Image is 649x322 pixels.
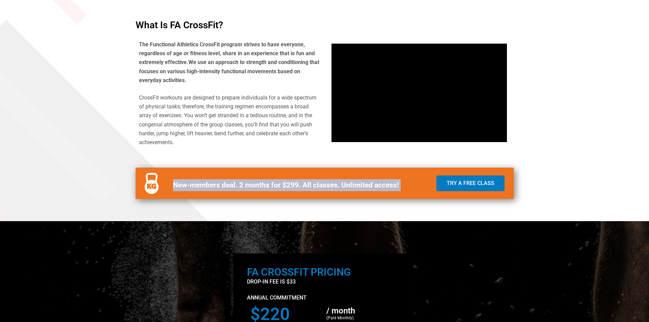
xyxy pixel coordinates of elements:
[447,181,494,186] span: Try a Free Class
[139,93,321,147] p: CrossFit workouts are designed to prepare individuals for a wide spectrum of physical tasks; ther...
[331,44,507,142] iframe: What is CrossFit?
[139,41,319,84] b: The Functional Athletics CrossFit program strives to have everyone, regardless of age or fitness ...
[247,277,399,286] p: drop-in fee is $33
[247,267,399,277] h2: FA Crossfit PRICING
[326,307,396,315] h5: / month
[139,59,319,83] span: We use an approach to strength and conditioning that focuses on various high-intensity functional...
[326,315,396,322] p: (Paid Monthly)
[173,181,399,189] b: New-members deal. 2 months for $299. All classes. Unlimited access!
[436,175,505,191] a: Try a Free Class
[247,293,399,302] p: Annual Commitment
[136,20,514,30] h4: What is FA CrossFit?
